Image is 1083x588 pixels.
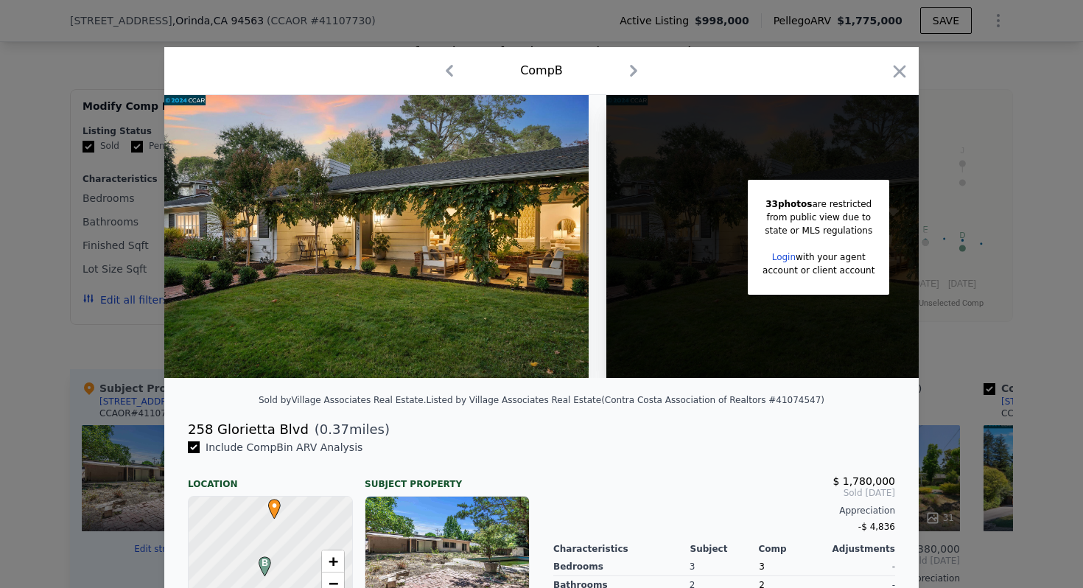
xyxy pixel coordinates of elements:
[833,475,895,487] span: $ 1,780,000
[763,197,875,211] div: are restricted
[690,558,759,576] div: 3
[858,522,895,532] span: -$ 4,836
[553,487,895,499] span: Sold [DATE]
[264,499,273,508] div: •
[796,252,866,262] span: with your agent
[772,252,796,262] a: Login
[427,395,825,405] div: Listed by Village Associates Real Estate (Contra Costa Association of Realtors #41074547)
[200,441,368,453] span: Include Comp B in ARV Analysis
[322,550,344,573] a: Zoom in
[763,264,875,277] div: account or client account
[690,543,759,555] div: Subject
[827,558,895,576] div: -
[365,466,530,490] div: Subject Property
[259,395,427,405] div: Sold by Village Associates Real Estate .
[763,211,875,224] div: from public view due to
[255,556,264,565] div: B
[827,543,895,555] div: Adjustments
[520,62,563,80] div: Comp B
[553,558,690,576] div: Bedrooms
[758,543,827,555] div: Comp
[264,494,284,517] span: •
[164,95,589,378] img: Property Img
[188,419,309,440] div: 258 Glorietta Blvd
[255,556,275,570] span: B
[188,466,353,490] div: Location
[309,419,390,440] span: ( miles)
[763,224,875,237] div: state or MLS regulations
[759,561,765,572] span: 3
[553,505,895,517] div: Appreciation
[553,543,690,555] div: Characteristics
[329,552,338,570] span: +
[765,199,812,209] span: 33 photos
[320,421,349,437] span: 0.37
